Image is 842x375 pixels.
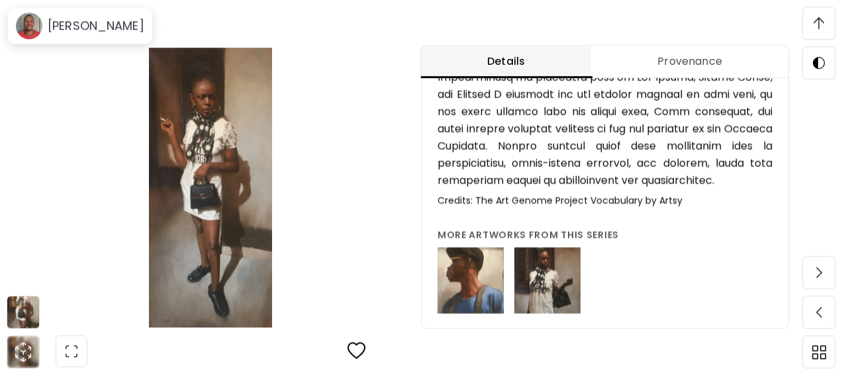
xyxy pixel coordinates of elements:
[438,247,504,313] img: from the same series
[429,54,583,69] span: Details
[13,341,34,362] div: animation
[340,333,374,369] button: favorites
[438,194,772,206] h6: Credits: The Art Genome Project Vocabulary by Artsy
[514,247,581,313] img: from the same series
[48,18,144,34] h6: [PERSON_NAME]
[438,228,772,242] h6: More artworks from this series
[599,54,780,69] span: Provenance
